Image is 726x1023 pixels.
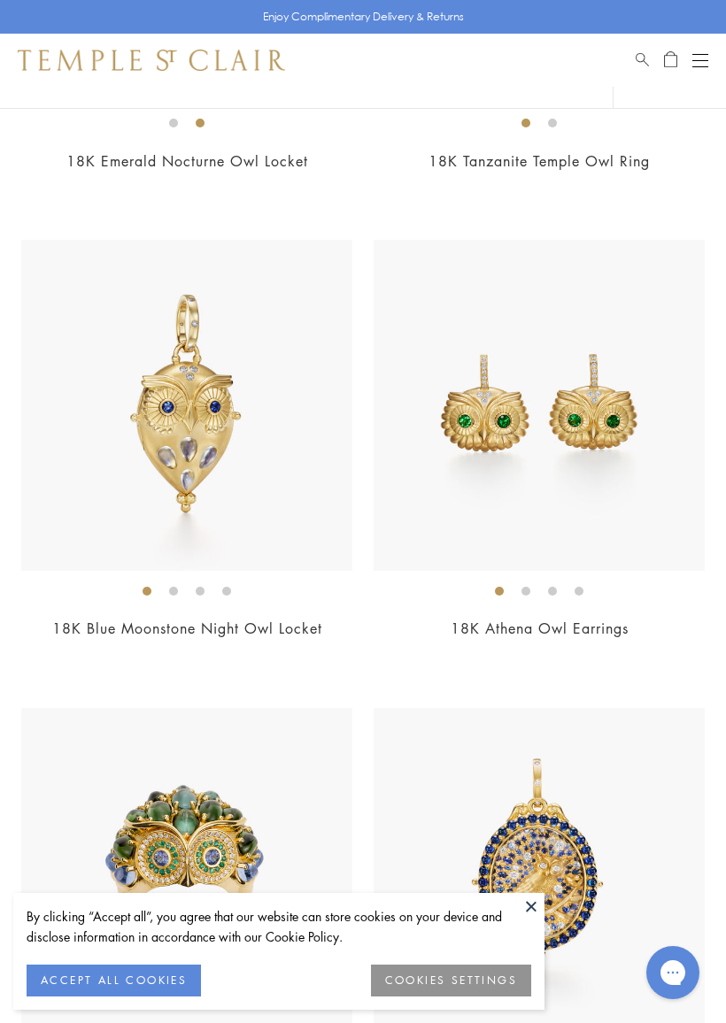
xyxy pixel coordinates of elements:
[429,151,650,171] a: 18K Tanzanite Temple Owl Ring
[371,965,531,996] button: COOKIES SETTINGS
[664,50,677,71] a: Open Shopping Bag
[637,940,708,1005] iframe: Gorgias live chat messenger
[52,619,322,638] a: 18K Blue Moonstone Night Owl Locket
[27,965,201,996] button: ACCEPT ALL COOKIES
[27,906,531,947] div: By clicking “Accept all”, you agree that our website can store cookies on your device and disclos...
[636,50,649,71] a: Search
[21,240,352,571] img: P34614-OWLOCBM
[18,50,285,71] img: Temple St. Clair
[451,619,629,638] a: 18K Athena Owl Earrings
[66,151,308,171] a: 18K Emerald Nocturne Owl Locket
[374,240,705,571] img: E36186-OWLTG
[263,8,464,26] p: Enjoy Complimentary Delivery & Returns
[692,50,708,71] button: Open navigation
